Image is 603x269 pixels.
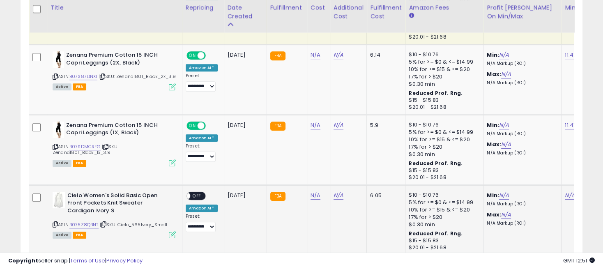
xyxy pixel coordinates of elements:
span: | SKU: Zenana1801_Black_2x_3.9 [99,73,176,80]
span: | SKU: Cielo_565Ivory_Small [100,221,168,228]
p: N/A Markup (ROI) [487,131,555,137]
div: 10% for >= $15 & <= $20 [409,66,477,73]
div: 17% for > $20 [409,214,477,221]
a: N/A [499,191,509,200]
b: Max: [487,70,501,78]
b: Max: [487,211,501,218]
div: $0.30 min [409,80,477,88]
div: Title [51,3,179,12]
p: N/A Markup (ROI) [487,201,555,207]
span: FBA [73,160,87,167]
b: Min: [487,51,499,59]
div: seller snap | | [8,257,143,265]
a: Privacy Policy [106,257,143,264]
span: OFF [205,122,218,129]
p: N/A Markup (ROI) [487,61,555,67]
a: N/A [311,191,320,200]
div: Additional Cost [334,3,364,21]
b: Min: [487,191,499,199]
div: 17% for > $20 [409,73,477,80]
div: 6.14 [370,51,399,59]
a: 11.47 [565,121,576,129]
div: $20.01 - $21.68 [409,244,477,251]
small: FBA [270,192,285,201]
a: N/A [501,70,511,78]
a: N/A [499,121,509,129]
div: $10 - $10.76 [409,51,477,58]
b: Max: [487,140,501,148]
div: $10 - $10.76 [409,122,477,129]
div: Preset: [186,143,218,162]
div: 5% for >= $0 & <= $14.99 [409,58,477,66]
div: [DATE] [228,192,260,199]
div: $15 - $15.83 [409,97,477,104]
div: $0.30 min [409,221,477,228]
a: N/A [311,121,320,129]
div: Amazon AI * [186,205,218,212]
div: $20.01 - $21.68 [409,174,477,181]
div: ASIN: [53,51,176,90]
div: $20.01 - $21.68 [409,104,477,111]
b: Cielo Women's Solid Basic Open Front Pockets Knit Sweater Cardigan Ivory S [67,192,167,217]
div: $15 - $15.83 [409,237,477,244]
div: [DATE] [228,51,260,59]
a: N/A [334,121,343,129]
b: Reduced Prof. Rng. [409,160,463,167]
div: Preset: [186,73,218,92]
div: Date Created [228,3,263,21]
small: FBA [270,122,285,131]
div: Amazon Fees [409,3,480,12]
a: N/A [565,191,575,200]
div: Profit [PERSON_NAME] on Min/Max [487,3,558,21]
a: N/A [311,51,320,59]
span: ON [187,122,198,129]
strong: Copyright [8,257,38,264]
a: N/A [501,211,511,219]
div: [DATE] [228,122,260,129]
b: Reduced Prof. Rng. [409,230,463,237]
span: 2025-09-11 12:51 GMT [563,257,595,264]
div: 5% for >= $0 & <= $14.99 [409,199,477,206]
b: Reduced Prof. Rng. [409,90,463,97]
span: FBA [73,83,87,90]
span: ON [187,52,198,59]
b: Min: [487,121,499,129]
div: Repricing [186,3,221,12]
span: OFF [205,52,218,59]
div: 17% for > $20 [409,143,477,151]
div: Amazon AI * [186,134,218,142]
div: $20.01 - $21.68 [409,34,477,41]
span: All listings currently available for purchase on Amazon [53,83,71,90]
div: Fulfillment Cost [370,3,402,21]
div: $15 - $15.83 [409,167,477,174]
img: 31da460WcEL._SL40_.jpg [53,192,65,208]
p: N/A Markup (ROI) [487,221,555,226]
div: 10% for >= $15 & <= $20 [409,136,477,143]
div: Preset: [186,214,218,232]
a: N/A [334,51,343,59]
span: | SKU: Zenana1801_Black_1x_3.9 [53,143,118,156]
b: Zenana Premium Cotton 15 INCH Capri Leggings (1X, Black) [66,122,166,139]
div: ASIN: [53,122,176,166]
div: Amazon AI * [186,64,218,71]
div: $0.30 min [409,151,477,158]
span: All listings currently available for purchase on Amazon [53,232,71,239]
a: Terms of Use [70,257,105,264]
small: FBA [270,51,285,60]
span: FBA [73,232,87,239]
a: N/A [501,140,511,149]
a: B07S87DNX1 [69,73,97,80]
div: 6.05 [370,192,399,199]
div: 5% for >= $0 & <= $14.99 [409,129,477,136]
a: N/A [499,51,509,59]
span: All listings currently available for purchase on Amazon [53,160,71,167]
span: OFF [190,192,203,199]
div: Cost [311,3,327,12]
small: Amazon Fees. [409,12,414,19]
a: N/A [334,191,343,200]
div: $10 - $10.76 [409,192,477,199]
div: 5.9 [370,122,399,129]
a: 11.47 [565,51,576,59]
div: ASIN: [53,192,176,237]
div: 10% for >= $15 & <= $20 [409,206,477,214]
